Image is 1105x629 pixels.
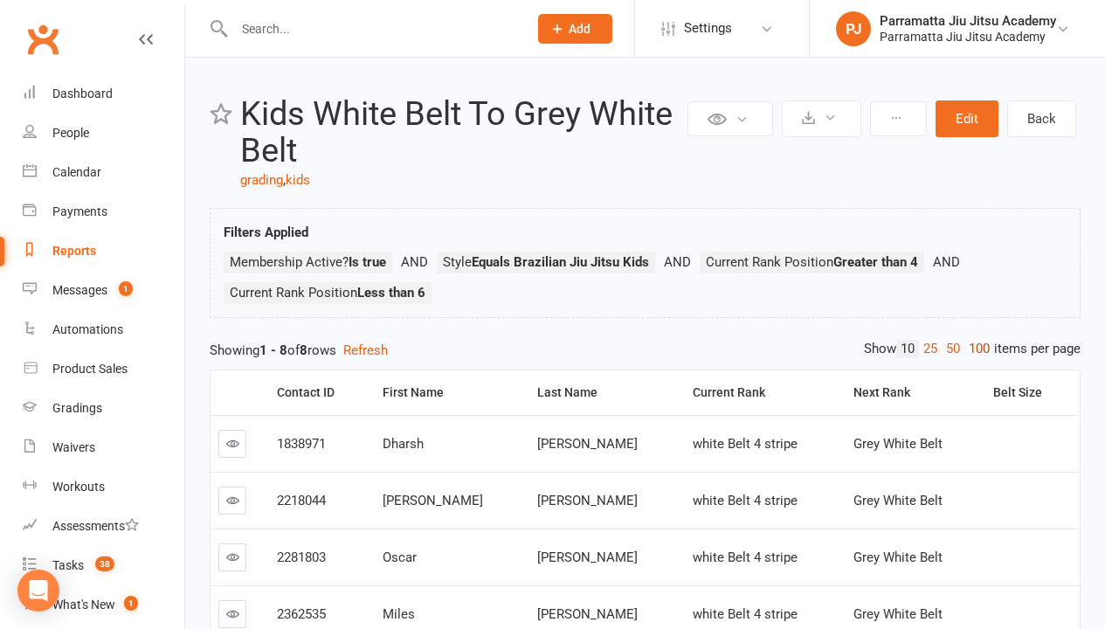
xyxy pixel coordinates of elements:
[864,340,1081,358] div: Show items per page
[357,285,425,301] strong: Less than 6
[23,349,184,389] a: Product Sales
[240,172,283,188] a: grading
[383,436,424,452] span: Dharsh
[52,204,107,218] div: Payments
[693,493,798,508] span: white Belt 4 stripe
[693,606,798,622] span: white Belt 4 stripe
[240,96,683,169] h2: Kids White Belt To Grey White Belt
[383,606,415,622] span: Miles
[896,340,919,358] a: 10
[259,342,287,358] strong: 1 - 8
[52,519,139,533] div: Assessments
[993,386,1066,399] div: Belt Size
[52,244,96,258] div: Reports
[538,14,612,44] button: Add
[23,585,184,625] a: What's New1
[52,362,128,376] div: Product Sales
[119,281,133,296] span: 1
[693,436,798,452] span: white Belt 4 stripe
[52,86,113,100] div: Dashboard
[224,225,308,240] strong: Filters Applied
[17,570,59,612] div: Open Intercom Messenger
[23,467,184,507] a: Workouts
[537,493,638,508] span: [PERSON_NAME]
[52,283,107,297] div: Messages
[124,596,138,611] span: 1
[23,271,184,310] a: Messages 1
[23,232,184,271] a: Reports
[343,340,388,361] button: Refresh
[52,558,84,572] div: Tasks
[537,606,638,622] span: [PERSON_NAME]
[23,192,184,232] a: Payments
[52,401,102,415] div: Gradings
[537,550,638,565] span: [PERSON_NAME]
[210,340,1081,361] div: Showing of rows
[277,493,326,508] span: 2218044
[964,340,994,358] a: 100
[52,440,95,454] div: Waivers
[52,322,123,336] div: Automations
[693,550,798,565] span: white Belt 4 stripe
[443,254,649,270] span: Style
[853,550,943,565] span: Grey White Belt
[853,436,943,452] span: Grey White Belt
[95,556,114,571] span: 38
[349,254,386,270] strong: Is true
[853,606,943,622] span: Grey White Belt
[472,254,649,270] strong: Equals Brazilian Jiu Jitsu Kids
[853,493,943,508] span: Grey White Belt
[283,172,286,188] span: ,
[383,386,515,399] div: First Name
[537,386,670,399] div: Last Name
[286,172,310,188] a: kids
[23,74,184,114] a: Dashboard
[229,17,515,41] input: Search...
[569,22,590,36] span: Add
[52,126,89,140] div: People
[942,340,964,358] a: 50
[23,310,184,349] a: Automations
[880,13,1056,29] div: Parramatta Jiu Jitsu Academy
[23,507,184,546] a: Assessments
[230,254,386,270] span: Membership Active?
[230,285,425,301] span: Current Rank Position
[684,9,732,48] span: Settings
[21,17,65,61] a: Clubworx
[537,436,638,452] span: [PERSON_NAME]
[52,480,105,494] div: Workouts
[52,598,115,612] div: What's New
[52,165,101,179] div: Calendar
[836,11,871,46] div: PJ
[853,386,971,399] div: Next Rank
[300,342,307,358] strong: 8
[23,153,184,192] a: Calendar
[693,386,832,399] div: Current Rank
[383,550,417,565] span: Oscar
[1007,100,1076,137] a: Back
[936,100,998,137] button: Edit
[277,386,361,399] div: Contact ID
[23,389,184,428] a: Gradings
[23,114,184,153] a: People
[277,606,326,622] span: 2362535
[277,550,326,565] span: 2281803
[23,546,184,585] a: Tasks 38
[23,428,184,467] a: Waivers
[880,29,1056,45] div: Parramatta Jiu Jitsu Academy
[706,254,918,270] span: Current Rank Position
[383,493,483,508] span: [PERSON_NAME]
[277,436,326,452] span: 1838971
[833,254,918,270] strong: Greater than 4
[919,340,942,358] a: 25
